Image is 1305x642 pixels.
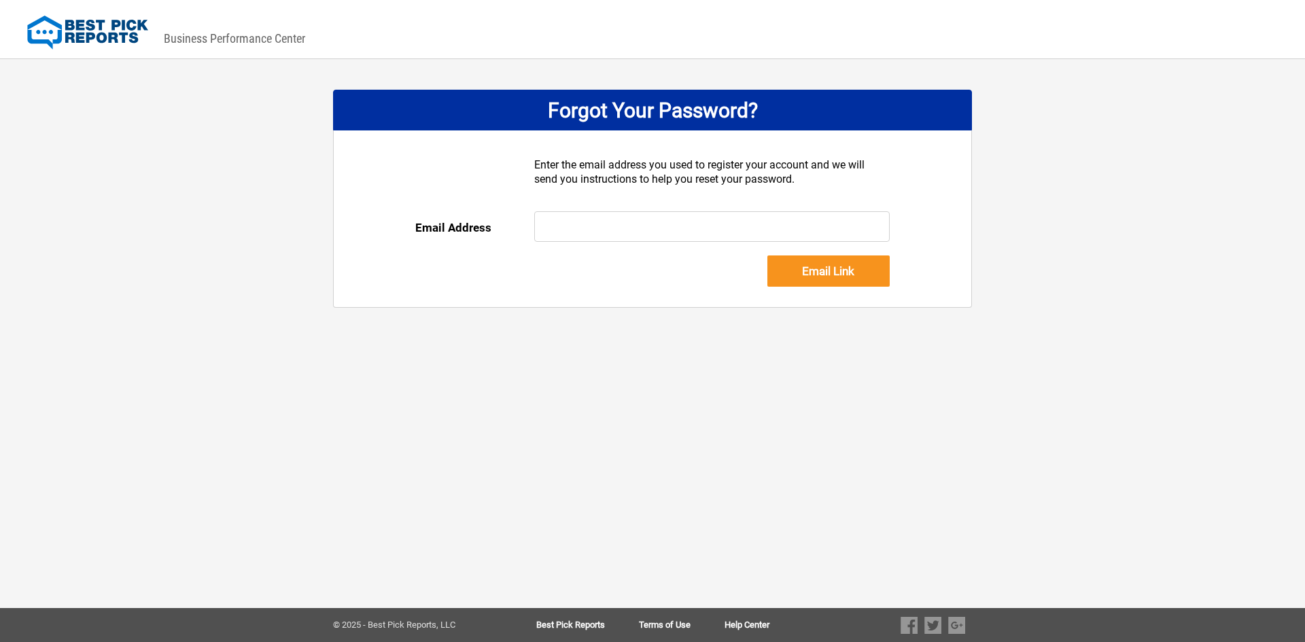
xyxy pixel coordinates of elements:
a: Help Center [725,620,769,630]
div: Email Address [415,211,534,244]
img: Best Pick Reports Logo [27,16,148,50]
a: Terms of Use [639,620,725,630]
a: Best Pick Reports [536,620,639,630]
div: Enter the email address you used to register your account and we will send you instructions to he... [534,158,890,211]
div: Forgot Your Password? [333,90,972,130]
input: Email Link [767,255,890,287]
div: © 2025 - Best Pick Reports, LLC [333,620,493,630]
